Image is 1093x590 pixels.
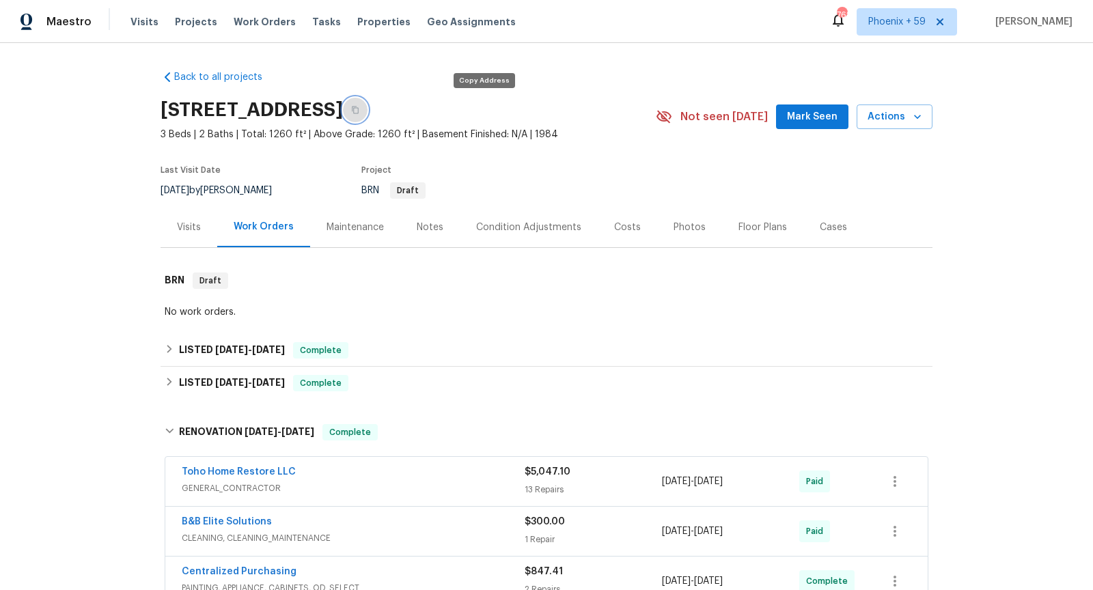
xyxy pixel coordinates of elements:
[787,109,838,126] span: Mark Seen
[194,274,227,287] span: Draft
[182,567,296,576] a: Centralized Purchasing
[252,378,285,387] span: [DATE]
[806,475,829,488] span: Paid
[327,221,384,234] div: Maintenance
[179,342,285,359] h6: LISTED
[525,533,662,546] div: 1 Repair
[427,15,516,29] span: Geo Assignments
[694,576,723,586] span: [DATE]
[806,524,829,538] span: Paid
[694,477,723,486] span: [DATE]
[182,517,272,526] a: B&B Elite Solutions
[361,166,391,174] span: Project
[857,104,932,130] button: Actions
[614,221,641,234] div: Costs
[738,221,787,234] div: Floor Plans
[674,221,706,234] div: Photos
[990,15,1073,29] span: [PERSON_NAME]
[215,345,248,354] span: [DATE]
[662,576,691,586] span: [DATE]
[312,17,341,27] span: Tasks
[868,109,922,126] span: Actions
[324,425,376,439] span: Complete
[177,221,201,234] div: Visits
[215,378,248,387] span: [DATE]
[130,15,158,29] span: Visits
[662,477,691,486] span: [DATE]
[179,424,314,440] h6: RENOVATION
[161,103,343,117] h2: [STREET_ADDRESS]
[175,15,217,29] span: Projects
[215,345,285,354] span: -
[776,104,848,130] button: Mark Seen
[165,272,184,289] h6: BRN
[161,186,189,195] span: [DATE]
[252,345,285,354] span: [DATE]
[234,220,294,234] div: Work Orders
[165,305,928,319] div: No work orders.
[245,427,314,436] span: -
[245,427,277,436] span: [DATE]
[525,567,563,576] span: $847.41
[525,517,565,526] span: $300.00
[361,186,426,195] span: BRN
[161,410,932,454] div: RENOVATION [DATE]-[DATE]Complete
[820,221,847,234] div: Cases
[46,15,92,29] span: Maestro
[694,526,723,536] span: [DATE]
[161,334,932,367] div: LISTED [DATE]-[DATE]Complete
[215,378,285,387] span: -
[294,343,347,357] span: Complete
[476,221,581,234] div: Condition Adjustments
[417,221,443,234] div: Notes
[281,427,314,436] span: [DATE]
[182,531,525,545] span: CLEANING, CLEANING_MAINTENANCE
[525,483,662,496] div: 13 Repairs
[179,375,285,391] h6: LISTED
[662,526,691,536] span: [DATE]
[161,259,932,303] div: BRN Draft
[868,15,926,29] span: Phoenix + 59
[234,15,296,29] span: Work Orders
[662,475,723,488] span: -
[182,481,525,495] span: GENERAL_CONTRACTOR
[294,376,347,390] span: Complete
[391,186,424,195] span: Draft
[806,574,853,588] span: Complete
[161,367,932,399] div: LISTED [DATE]-[DATE]Complete
[837,8,846,22] div: 762
[161,166,221,174] span: Last Visit Date
[662,524,723,538] span: -
[662,574,723,588] span: -
[161,182,288,199] div: by [PERSON_NAME]
[161,70,292,84] a: Back to all projects
[182,467,296,477] a: Toho Home Restore LLC
[525,467,570,477] span: $5,047.10
[680,110,768,124] span: Not seen [DATE]
[357,15,411,29] span: Properties
[161,128,656,141] span: 3 Beds | 2 Baths | Total: 1260 ft² | Above Grade: 1260 ft² | Basement Finished: N/A | 1984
